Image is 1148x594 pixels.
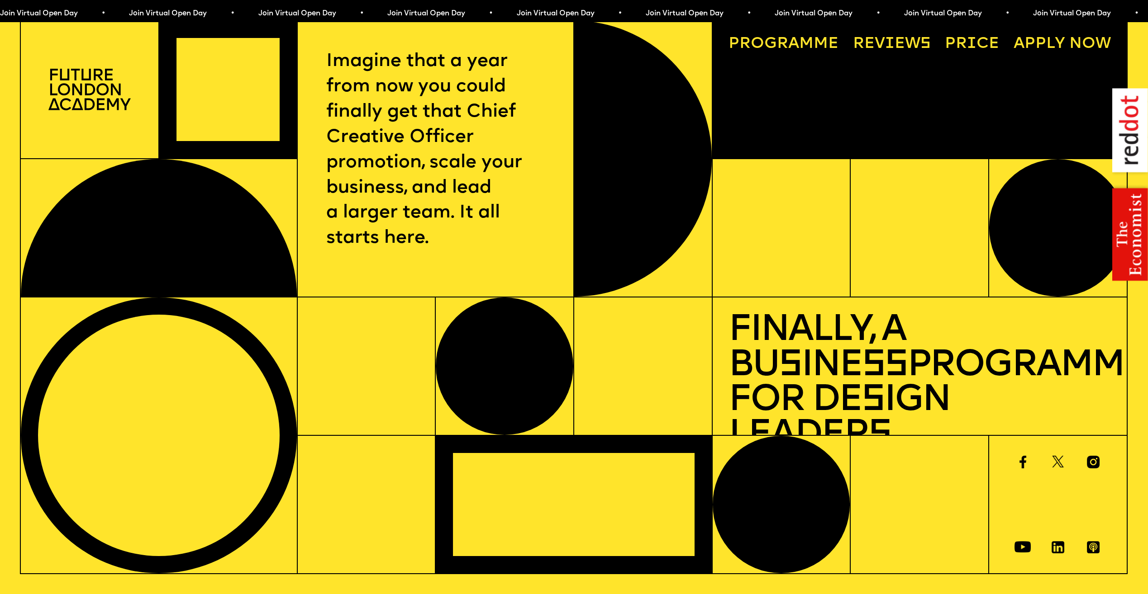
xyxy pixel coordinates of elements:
[937,29,1007,61] a: Price
[488,10,492,17] span: •
[779,348,801,384] span: s
[729,313,1111,453] h1: Finally, a Bu ine Programme for De ign Leader
[876,10,880,17] span: •
[720,29,846,61] a: Programme
[1134,10,1138,17] span: •
[1014,36,1024,52] span: A
[1005,10,1009,17] span: •
[788,36,799,52] span: a
[868,417,891,454] span: s
[1005,29,1119,61] a: Apply now
[100,10,105,17] span: •
[617,10,621,17] span: •
[845,29,938,61] a: Reviews
[230,10,234,17] span: •
[326,49,545,251] p: Imagine that a year from now you could finally get that Chief Creative Officer promotion, scale y...
[359,10,363,17] span: •
[746,10,750,17] span: •
[862,382,884,419] span: s
[862,348,907,384] span: ss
